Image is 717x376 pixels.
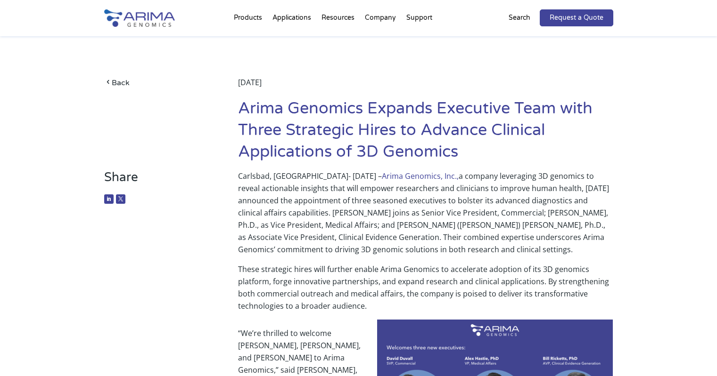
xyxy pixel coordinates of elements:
[382,171,459,181] a: Arima Genomics, Inc.,
[238,263,613,320] p: These strategic hires will further enable Arima Genomics to accelerate adoption of its 3D genomic...
[540,9,613,26] a: Request a Quote
[238,170,613,263] p: Carlsbad, [GEOGRAPHIC_DATA]- [DATE] – a company leveraging 3D genomics to reveal actionable insig...
[104,9,175,27] img: Arima-Genomics-logo
[104,170,210,192] h3: Share
[238,98,613,170] h1: Arima Genomics Expands Executive Team with Three Strategic Hires to Advance Clinical Applications...
[509,12,530,24] p: Search
[238,76,613,98] div: [DATE]
[104,76,210,89] a: Back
